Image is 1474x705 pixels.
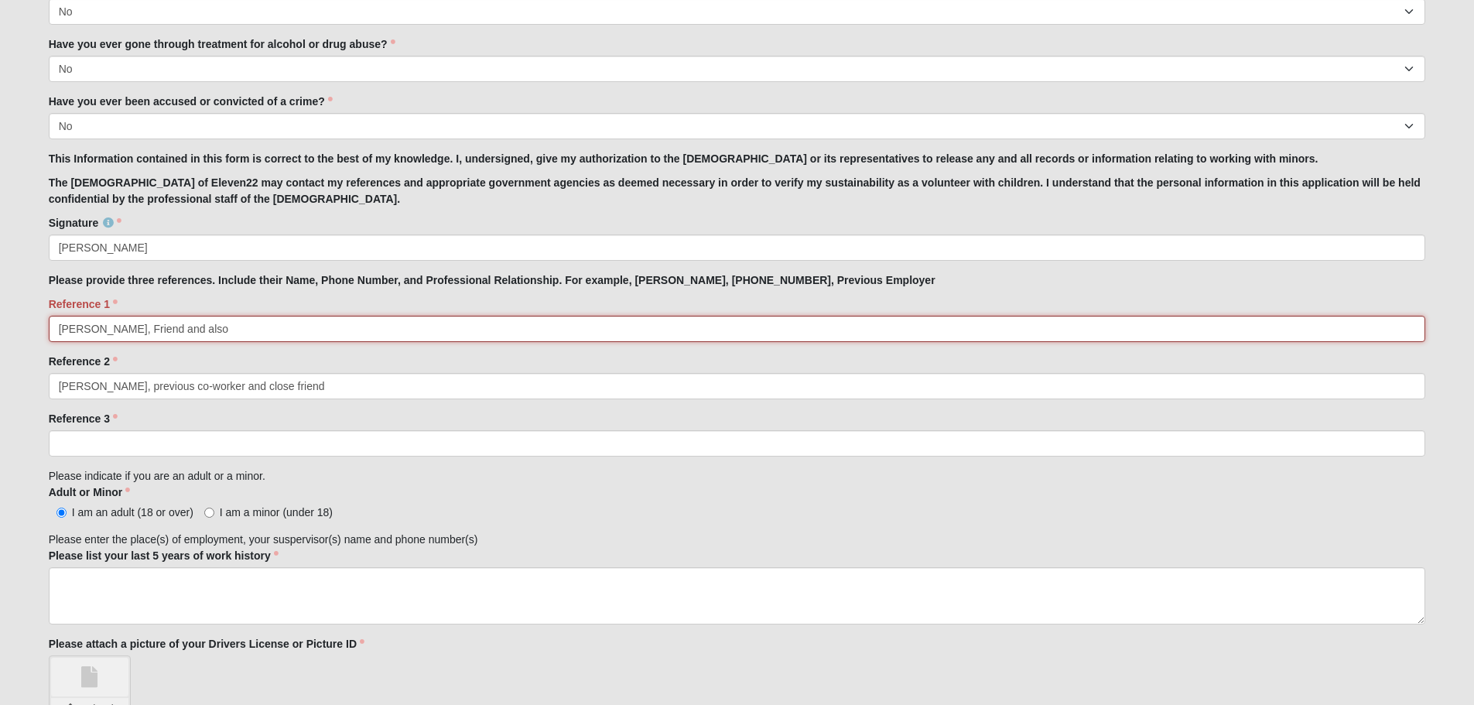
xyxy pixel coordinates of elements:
[49,215,122,231] label: Signature
[49,548,279,563] label: Please list your last 5 years of work history
[49,411,118,426] label: Reference 3
[56,508,67,518] input: I am an adult (18 or over)
[49,36,395,52] label: Have you ever gone through treatment for alcohol or drug abuse?
[72,506,193,518] span: I am an adult (18 or over)
[49,176,1421,205] strong: The [DEMOGRAPHIC_DATA] of Eleven22 may contact my references and appropriate government agencies ...
[220,506,333,518] span: I am a minor (under 18)
[49,94,333,109] label: Have you ever been accused or convicted of a crime?
[49,274,935,286] strong: Please provide three references. Include their Name, Phone Number, and Professional Relationship....
[49,354,118,369] label: Reference 2
[49,296,118,312] label: Reference 1
[49,484,131,500] label: Adult or Minor
[204,508,214,518] input: I am a minor (under 18)
[49,636,364,652] label: Please attach a picture of your Drivers License or Picture ID
[49,152,1318,165] strong: This Information contained in this form is correct to the best of my knowledge. I, undersigned, g...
